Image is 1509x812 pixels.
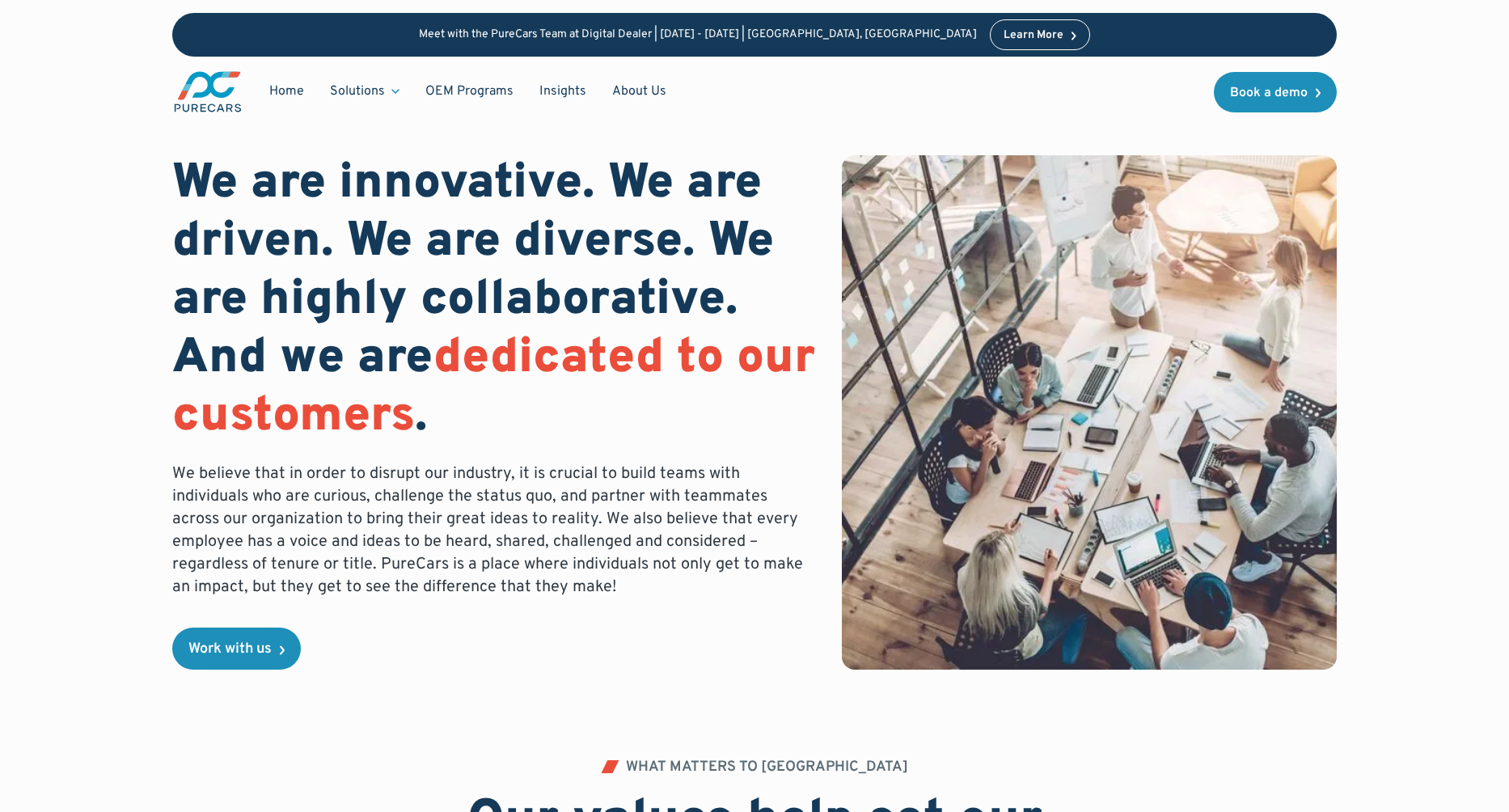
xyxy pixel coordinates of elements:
div: Work with us [188,642,272,657]
p: We believe that in order to disrupt our industry, it is crucial to build teams with individuals w... [172,463,816,598]
div: Solutions [330,82,385,100]
a: Insights [526,76,599,107]
div: Learn More [1004,30,1063,41]
img: bird eye view of a team working together [842,155,1337,670]
a: Home [256,76,317,107]
a: Work with us [172,628,301,670]
a: About Us [599,76,679,107]
div: Solutions [317,76,412,107]
a: OEM Programs [412,76,526,107]
p: Meet with the PureCars Team at Digital Dealer | [DATE] - [DATE] | [GEOGRAPHIC_DATA], [GEOGRAPHIC_... [419,28,977,42]
a: main [172,70,243,114]
div: Book a demo [1230,87,1308,99]
a: Learn More [990,19,1090,50]
a: Book a demo [1214,72,1337,112]
span: dedicated to our customers [172,328,815,448]
img: purecars logo [172,70,243,114]
h1: We are innovative. We are driven. We are diverse. We are highly collaborative. And we are . [172,155,816,446]
div: WHAT MATTERS TO [GEOGRAPHIC_DATA] [626,760,908,775]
